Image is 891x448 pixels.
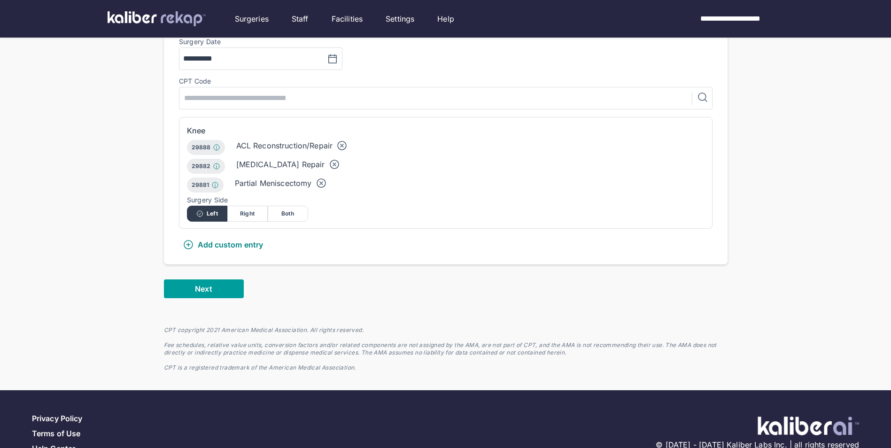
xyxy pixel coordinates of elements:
[386,13,414,24] a: Settings
[164,341,728,356] div: Fee schedules, relative value units, conversion factors and/or related components are not assigne...
[292,13,309,24] a: Staff
[236,159,325,170] div: [MEDICAL_DATA] Repair
[235,13,269,24] a: Surgeries
[164,279,244,298] button: Next
[195,284,212,294] span: Next
[179,38,221,46] div: Surgery Date
[179,77,713,85] div: CPT Code
[183,53,255,64] input: MM/DD/YYYY
[211,181,219,189] img: Info.77c6ff0b.svg
[332,13,363,24] a: Facilities
[108,11,206,26] img: kaliber labs logo
[268,206,308,222] div: Both
[187,125,705,136] div: Knee
[235,178,312,189] div: Partial Meniscectomy
[187,206,227,222] div: Left
[236,140,333,151] div: ACL Reconstruction/Repair
[213,162,220,170] img: Info.77c6ff0b.svg
[187,178,224,193] div: 29881
[187,196,705,204] div: Surgery Side
[32,414,82,423] a: Privacy Policy
[187,140,225,155] div: 29888
[164,364,728,371] div: CPT is a registered trademark of the American Medical Association.
[32,429,80,438] a: Terms of Use
[227,206,268,222] div: Right
[758,417,859,435] img: ATj1MI71T5jDAAAAAElFTkSuQmCC
[183,239,263,250] div: Add custom entry
[164,326,728,334] div: CPT copyright 2021 American Medical Association. All rights reserved.
[213,144,220,151] img: Info.77c6ff0b.svg
[437,13,454,24] a: Help
[187,159,225,174] div: 29882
